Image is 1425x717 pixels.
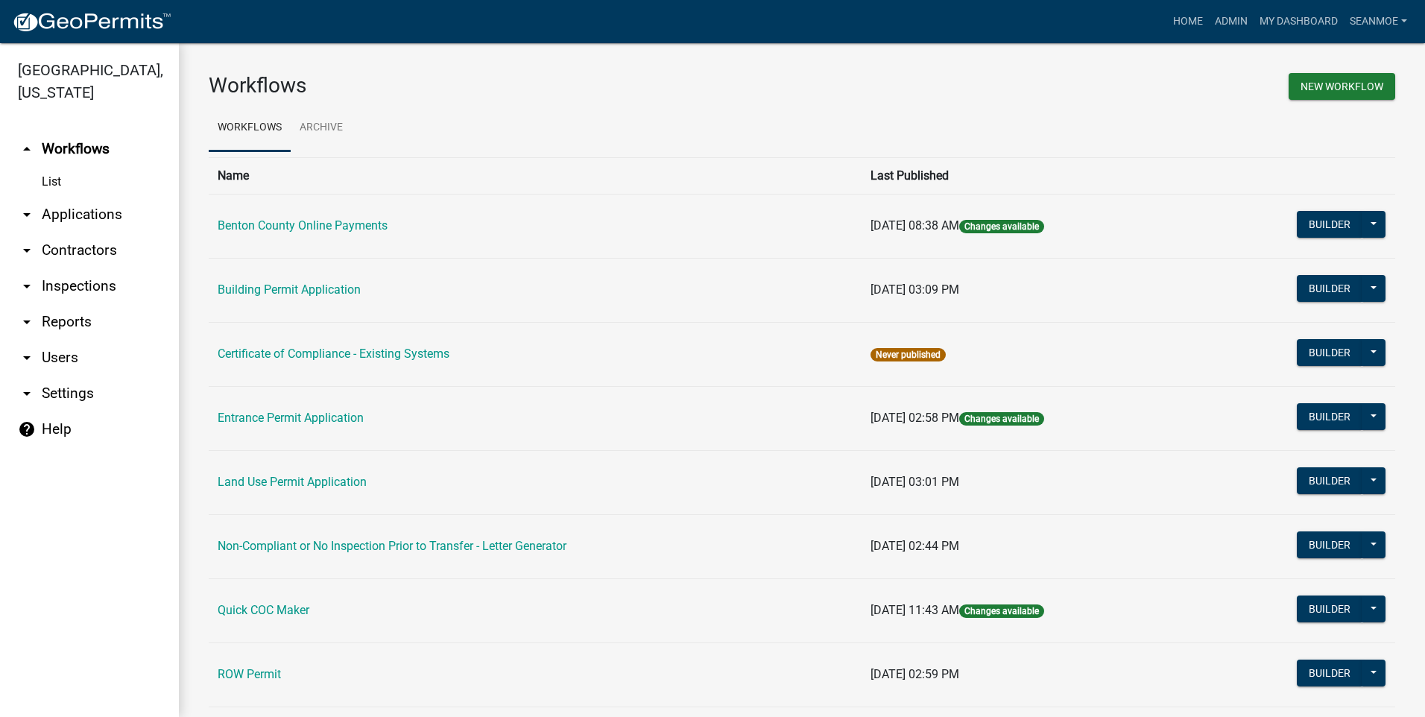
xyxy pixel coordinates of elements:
[959,412,1044,426] span: Changes available
[1167,7,1209,36] a: Home
[871,539,959,553] span: [DATE] 02:44 PM
[218,282,361,297] a: Building Permit Application
[218,667,281,681] a: ROW Permit
[218,347,449,361] a: Certificate of Compliance - Existing Systems
[1297,596,1362,622] button: Builder
[18,241,36,259] i: arrow_drop_down
[1297,660,1362,686] button: Builder
[1297,275,1362,302] button: Builder
[218,218,388,233] a: Benton County Online Payments
[18,385,36,402] i: arrow_drop_down
[862,157,1203,194] th: Last Published
[218,603,309,617] a: Quick COC Maker
[218,475,367,489] a: Land Use Permit Application
[1297,211,1362,238] button: Builder
[871,411,959,425] span: [DATE] 02:58 PM
[959,220,1044,233] span: Changes available
[209,104,291,152] a: Workflows
[291,104,352,152] a: Archive
[218,411,364,425] a: Entrance Permit Application
[18,277,36,295] i: arrow_drop_down
[1209,7,1254,36] a: Admin
[871,282,959,297] span: [DATE] 03:09 PM
[1297,403,1362,430] button: Builder
[218,539,566,553] a: Non-Compliant or No Inspection Prior to Transfer - Letter Generator
[871,603,959,617] span: [DATE] 11:43 AM
[1254,7,1344,36] a: My Dashboard
[959,604,1044,618] span: Changes available
[18,140,36,158] i: arrow_drop_up
[18,349,36,367] i: arrow_drop_down
[1344,7,1413,36] a: SeanMoe
[1297,339,1362,366] button: Builder
[1297,467,1362,494] button: Builder
[871,667,959,681] span: [DATE] 02:59 PM
[18,420,36,438] i: help
[871,348,946,361] span: Never published
[871,218,959,233] span: [DATE] 08:38 AM
[209,73,791,98] h3: Workflows
[209,157,862,194] th: Name
[18,206,36,224] i: arrow_drop_down
[871,475,959,489] span: [DATE] 03:01 PM
[1289,73,1395,100] button: New Workflow
[1297,531,1362,558] button: Builder
[18,313,36,331] i: arrow_drop_down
